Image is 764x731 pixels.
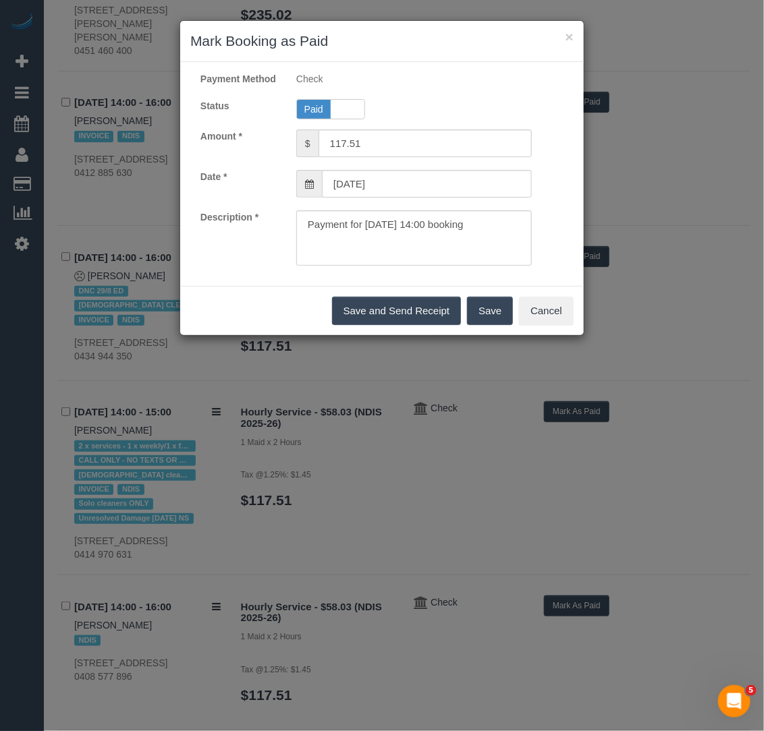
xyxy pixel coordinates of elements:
label: Payment Method [190,72,286,86]
h3: Mark Booking as Paid [190,31,574,51]
label: Status [190,99,286,113]
input: Choose Date Paid... [322,170,532,198]
button: Save [467,297,513,325]
button: × [566,30,574,44]
div: Check [286,72,542,86]
iframe: Intercom live chat [718,685,751,718]
button: Cancel [519,297,574,325]
label: Amount * [190,129,286,143]
label: Date * [190,170,286,183]
button: Save and Send Receipt [332,297,462,325]
span: Paid [297,100,331,119]
span: $ [296,129,319,157]
span: 5 [746,685,757,696]
label: Description * [190,210,286,224]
